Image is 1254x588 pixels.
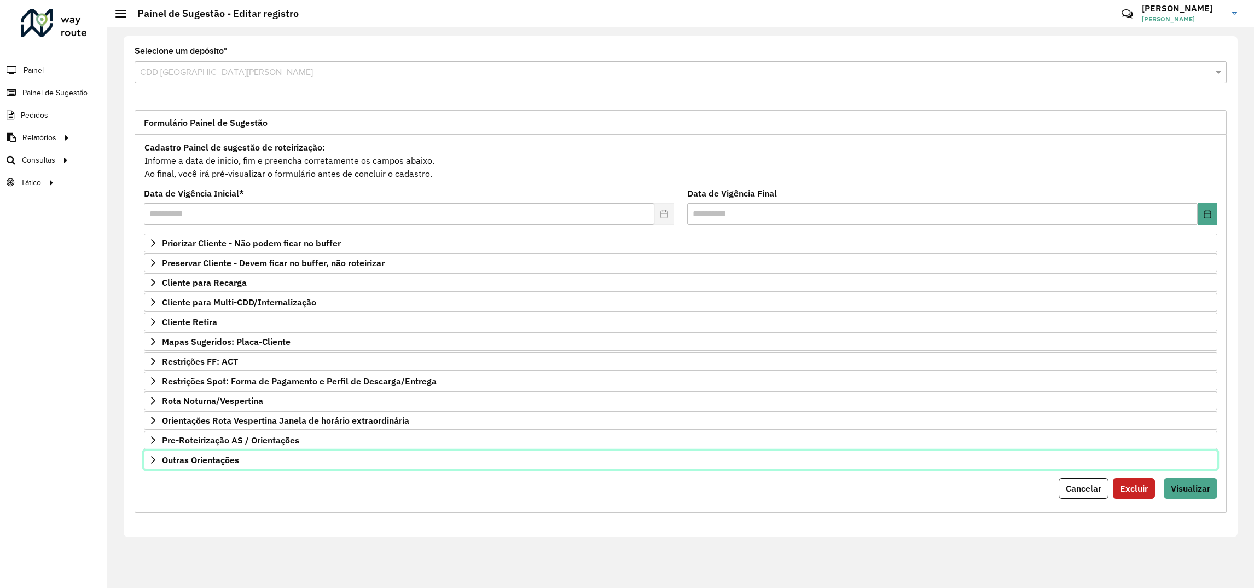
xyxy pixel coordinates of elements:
button: Visualizar [1164,478,1217,499]
h2: Painel de Sugestão - Editar registro [126,8,299,20]
span: Cancelar [1066,483,1101,494]
span: Outras Orientações [162,456,239,464]
h3: [PERSON_NAME] [1142,3,1224,14]
span: Rota Noturna/Vespertina [162,396,263,405]
strong: Cadastro Painel de sugestão de roteirização: [144,142,325,153]
span: Cliente para Multi-CDD/Internalização [162,298,316,307]
span: Restrições Spot: Forma de Pagamento e Perfil de Descarga/Entrega [162,377,437,385]
a: Mapas Sugeridos: Placa-Cliente [144,332,1217,351]
a: Rota Noturna/Vespertina [144,391,1217,410]
span: Visualizar [1171,483,1210,494]
span: Preservar Cliente - Devem ficar no buffer, não roteirizar [162,258,385,267]
a: Preservar Cliente - Devem ficar no buffer, não roteirizar [144,253,1217,272]
a: Cliente para Recarga [144,273,1217,292]
span: Excluir [1120,483,1148,494]
span: Tático [21,177,41,188]
span: Consultas [22,154,55,166]
a: Outras Orientações [144,451,1217,469]
span: Pre-Roteirização AS / Orientações [162,436,299,445]
a: Pre-Roteirização AS / Orientações [144,431,1217,449]
span: Priorizar Cliente - Não podem ficar no buffer [162,239,341,247]
a: Priorizar Cliente - Não podem ficar no buffer [144,234,1217,252]
span: Cliente para Recarga [162,278,247,287]
label: Data de Vigência Inicial [144,187,244,200]
span: Formulário Painel de Sugestão [144,118,268,127]
span: Restrições FF: ACT [162,357,238,366]
span: [PERSON_NAME] [1142,14,1224,24]
span: Painel de Sugestão [22,87,88,99]
a: Orientações Rota Vespertina Janela de horário extraordinária [144,411,1217,430]
a: Contato Rápido [1116,2,1139,26]
a: Restrições Spot: Forma de Pagamento e Perfil de Descarga/Entrega [144,372,1217,390]
label: Selecione um depósito [135,44,227,57]
a: Cliente para Multi-CDD/Internalização [144,293,1217,312]
a: Cliente Retira [144,313,1217,331]
button: Cancelar [1059,478,1108,499]
span: Mapas Sugeridos: Placa-Cliente [162,337,291,346]
button: Excluir [1113,478,1155,499]
button: Choose Date [1198,203,1217,225]
span: Pedidos [21,109,48,121]
label: Data de Vigência Final [687,187,777,200]
span: Cliente Retira [162,318,217,326]
span: Orientações Rota Vespertina Janela de horário extraordinária [162,416,409,425]
a: Restrições FF: ACT [144,352,1217,371]
div: Informe a data de inicio, fim e preencha corretamente os campos abaixo. Ao final, você irá pré-vi... [144,140,1217,181]
span: Relatórios [22,132,56,143]
span: Painel [24,65,44,76]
